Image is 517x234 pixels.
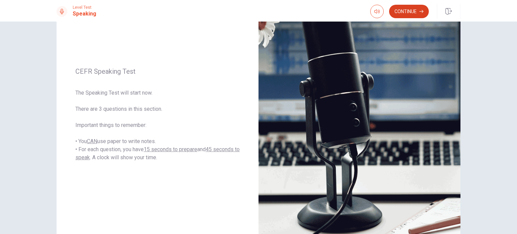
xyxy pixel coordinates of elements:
u: 15 seconds to prepare [144,146,197,153]
button: Continue [389,5,429,18]
u: CAN [87,138,97,144]
span: The Speaking Test will start now. There are 3 questions in this section. Important things to reme... [75,89,240,162]
span: Level Test [73,5,96,10]
h1: Speaking [73,10,96,18]
span: CEFR Speaking Test [75,67,240,75]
